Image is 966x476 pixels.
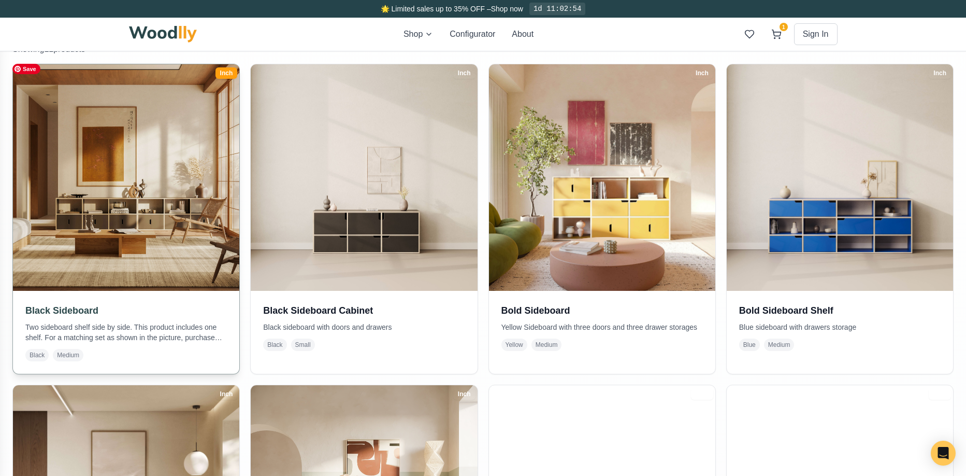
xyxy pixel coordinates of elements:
div: Inch [929,67,951,79]
h3: Black Sideboard [25,303,227,318]
span: Medium [531,339,562,351]
h3: Bold Sideboard [501,303,703,318]
button: Sign In [794,23,838,45]
span: Yellow [501,339,527,351]
div: Inch [453,67,475,79]
div: Inch [691,388,713,400]
span: Black [263,339,286,351]
h3: Black Sideboard Cabinet [263,303,465,318]
span: Save [12,64,40,74]
button: 1 [767,25,786,44]
button: About [512,28,534,40]
div: Inch [929,388,951,400]
p: Yellow Sideboard with three doors and three drawer storages [501,322,703,332]
span: Blue [739,339,760,351]
button: Configurator [450,28,495,40]
span: Black [25,349,49,361]
button: Shop [403,28,433,40]
span: 🌟 Limited sales up to 35% OFF – [381,5,491,13]
div: Inch [215,67,238,79]
img: Bold Sideboard Shelf [727,64,953,291]
p: Blue sideboard with drawers storage [739,322,941,332]
div: Open Intercom Messenger [931,441,956,466]
div: 1d 11:02:54 [529,3,585,15]
p: Black sideboard with doors and drawers [263,322,465,332]
img: Black Sideboard Cabinet [251,64,477,291]
a: Shop now [491,5,523,13]
span: 1 [780,23,788,31]
span: Small [291,339,315,351]
h3: Bold Sideboard Shelf [739,303,941,318]
div: Inch [453,388,475,400]
span: Medium [53,349,83,361]
img: Woodlly [129,26,197,43]
div: Inch [215,388,238,400]
span: Medium [764,339,795,351]
img: Black Sideboard [7,59,245,297]
div: Inch [691,67,713,79]
p: Two sideboard shelf side by side. This product includes one shelf. For a matching set as shown in... [25,322,227,343]
img: Bold Sideboard [489,64,715,291]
